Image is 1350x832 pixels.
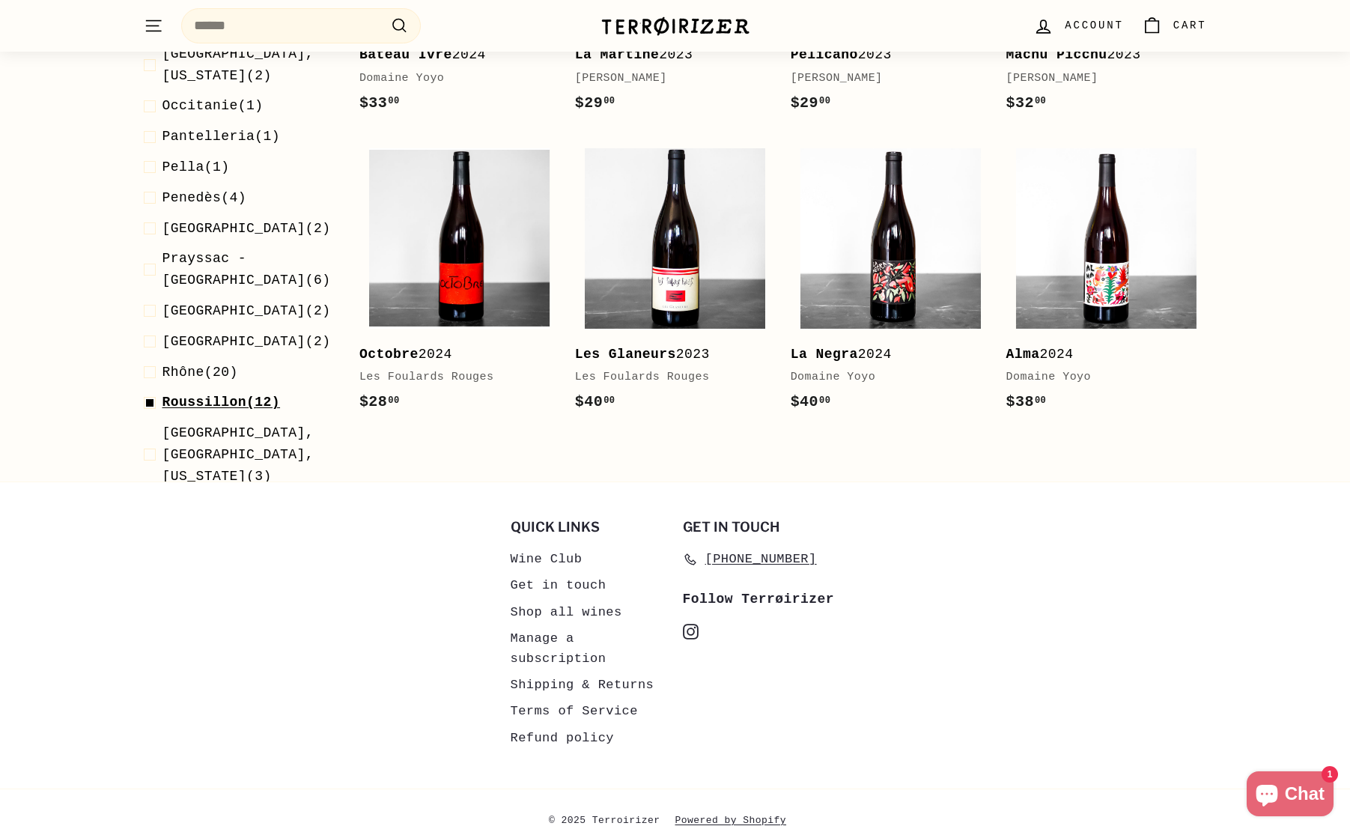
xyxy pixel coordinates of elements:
[1242,771,1338,820] inbox-online-store-chat: Shopify online store chat
[359,138,560,429] a: Octobre2024Les Foulards Rouges
[162,127,281,148] span: (1)
[162,362,238,383] span: (20)
[575,47,660,62] b: La Martine
[705,549,817,569] span: [PHONE_NUMBER]
[603,96,615,106] sup: 00
[575,347,676,362] b: Les Glaneurs
[1006,47,1107,62] b: Machu Picchu
[359,47,452,62] b: Bateau Ivre
[162,218,331,240] span: (2)
[388,395,399,406] sup: 00
[162,252,305,288] span: Prayssac - [GEOGRAPHIC_DATA]
[675,812,802,831] a: Powered by Shopify
[1006,393,1047,410] span: $38
[162,331,331,353] span: (2)
[162,187,247,209] span: (4)
[162,334,305,349] span: [GEOGRAPHIC_DATA]
[603,395,615,406] sup: 00
[683,589,840,610] div: Follow Terrøirizer
[575,44,761,66] div: 2023
[683,546,817,572] a: [PHONE_NUMBER]
[1035,395,1046,406] sup: 00
[162,304,305,319] span: [GEOGRAPHIC_DATA]
[1006,368,1192,386] div: Domaine Yoyo
[1024,4,1132,48] a: Account
[511,725,614,751] a: Refund policy
[162,301,331,323] span: (2)
[1133,4,1216,48] a: Cart
[791,368,976,386] div: Domaine Yoyo
[162,426,314,485] span: [GEOGRAPHIC_DATA], [GEOGRAPHIC_DATA], [US_STATE]
[1065,17,1123,34] span: Account
[791,344,976,365] div: 2024
[791,347,858,362] b: La Negra
[162,43,335,87] span: (2)
[1006,70,1192,88] div: [PERSON_NAME]
[791,393,831,410] span: $40
[791,94,831,112] span: $29
[162,160,204,175] span: Pella
[819,395,830,406] sup: 00
[575,393,615,410] span: $40
[511,572,606,598] a: Get in touch
[575,70,761,88] div: [PERSON_NAME]
[1006,44,1192,66] div: 2023
[359,393,400,410] span: $28
[511,698,638,724] a: Terms of Service
[162,423,335,488] span: (3)
[162,249,335,292] span: (6)
[575,368,761,386] div: Les Foulards Rouges
[549,812,675,831] span: © 2025 Terroirizer
[162,365,204,380] span: Rhône
[791,44,976,66] div: 2023
[683,520,840,535] h2: Get in touch
[511,546,583,572] a: Wine Club
[162,221,305,236] span: [GEOGRAPHIC_DATA]
[791,47,858,62] b: Pelicano
[1006,138,1207,429] a: Alma2024Domaine Yoyo
[1006,344,1192,365] div: 2024
[575,344,761,365] div: 2023
[575,94,615,112] span: $29
[162,99,238,114] span: Occitanie
[359,347,419,362] b: Octobre
[359,368,545,386] div: Les Foulards Rouges
[388,96,399,106] sup: 00
[359,44,545,66] div: 2024
[162,157,230,179] span: (1)
[162,392,281,414] span: (12)
[791,138,991,429] a: La Negra2024Domaine Yoyo
[359,344,545,365] div: 2024
[162,96,264,118] span: (1)
[511,520,668,535] h2: Quick links
[359,70,545,88] div: Domaine Yoyo
[359,94,400,112] span: $33
[1006,94,1047,112] span: $32
[1173,17,1207,34] span: Cart
[575,138,776,429] a: Les Glaneurs2023Les Foulards Rouges
[162,395,247,410] span: Roussillon
[511,672,654,698] a: Shipping & Returns
[1006,347,1040,362] b: Alma
[511,599,622,625] a: Shop all wines
[162,190,222,205] span: Penedès
[1035,96,1046,106] sup: 00
[511,625,668,672] a: Manage a subscription
[791,70,976,88] div: [PERSON_NAME]
[819,96,830,106] sup: 00
[162,130,255,145] span: Pantelleria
